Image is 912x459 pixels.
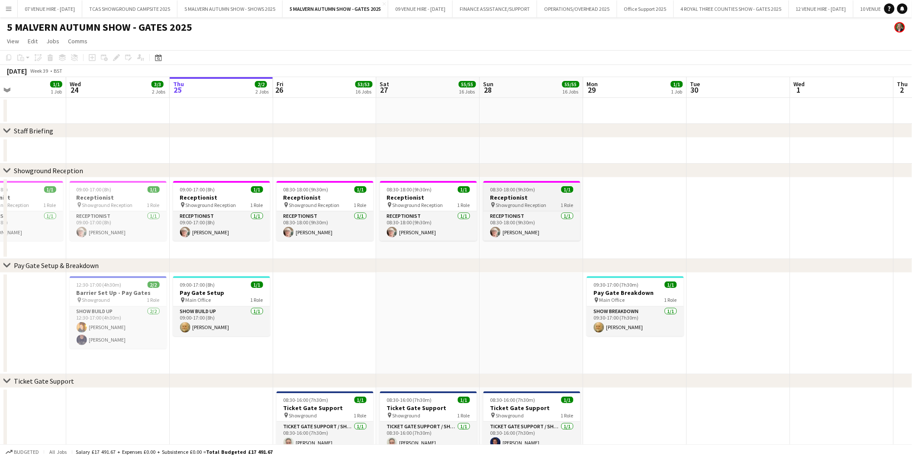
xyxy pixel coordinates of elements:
span: 1 Role [664,297,677,303]
span: 1 Role [251,297,263,303]
div: BST [54,68,62,74]
div: Pay Gate Setup & Breakdown [14,261,99,270]
span: 1 Role [354,202,367,208]
app-job-card: 09:30-17:00 (7h30m)1/1Pay Gate Breakdown Main Office1 RoleShow Breakdown1/109:30-17:00 (7h30m)[PE... [587,276,684,336]
app-card-role: Ticket Gate Support / Show Support1/108:30-16:00 (7h30m)[PERSON_NAME] [380,422,477,451]
h3: Receptionist [277,194,374,201]
span: 53/53 [355,81,373,87]
div: [DATE] [7,67,27,75]
span: Showground Reception [82,202,133,208]
app-job-card: 08:30-16:00 (7h30m)1/1Ticket Gate Support Showground1 RoleTicket Gate Support / Show Support1/108... [380,391,477,451]
button: 07 VENUE HIRE - [DATE] [18,0,82,17]
button: Office Support 2025 [617,0,674,17]
div: 16 Jobs [356,88,372,95]
span: 12:30-17:00 (4h30m) [77,281,122,288]
span: Thu [173,80,184,88]
h1: 5 MALVERN AUTUMN SHOW - GATES 2025 [7,21,192,34]
a: Edit [24,36,41,47]
span: 1/1 [50,81,62,87]
span: 08:30-16:00 (7h30m) [284,397,329,403]
a: Comms [64,36,91,47]
app-card-role: Show Build Up2/212:30-17:00 (4h30m)[PERSON_NAME][PERSON_NAME] [70,307,167,349]
span: Tue [690,80,700,88]
app-user-avatar: Emily Jauncey [895,22,905,32]
span: View [7,37,19,45]
app-job-card: 09:00-17:00 (8h)1/1Receptionist Showground Reception1 RoleReceptionist1/109:00-17:00 (8h)[PERSON_... [70,181,167,241]
app-job-card: 09:00-17:00 (8h)1/1Receptionist Showground Reception1 RoleReceptionist1/109:00-17:00 (8h)[PERSON_... [173,181,270,241]
span: 09:00-17:00 (8h) [180,281,215,288]
button: 4 ROYAL THREE COUNTIES SHOW - GATES 2025 [674,0,789,17]
span: 1/1 [44,186,56,193]
button: 5 MALVERN AUTUMN SHOW - SHOWS 2025 [177,0,283,17]
div: 1 Job [51,88,62,95]
app-job-card: 09:00-17:00 (8h)1/1Pay Gate Setup Main Office1 RoleShow Build Up1/109:00-17:00 (8h)[PERSON_NAME] [173,276,270,336]
span: Week 39 [29,68,50,74]
span: 29 [586,85,598,95]
app-job-card: 08:30-18:00 (9h30m)1/1Receptionist Showground Reception1 RoleReceptionist1/108:30-18:00 (9h30m)[P... [483,181,580,241]
span: 08:30-18:00 (9h30m) [387,186,432,193]
span: 1 Role [458,412,470,419]
span: 1/1 [354,397,367,403]
h3: Ticket Gate Support [380,404,477,412]
span: 2/2 [255,81,267,87]
div: Ticket Gate Support [14,377,74,385]
span: 2 [896,85,908,95]
div: 2 Jobs [152,88,165,95]
span: 1 Role [251,202,263,208]
app-job-card: 08:30-16:00 (7h30m)1/1Ticket Gate Support Showground1 RoleTicket Gate Support / Show Support1/108... [483,391,580,451]
app-card-role: Receptionist1/108:30-18:00 (9h30m)[PERSON_NAME] [483,211,580,241]
div: 08:30-18:00 (9h30m)1/1Receptionist Showground Reception1 RoleReceptionist1/108:30-18:00 (9h30m)[P... [380,181,477,241]
span: Sun [483,80,494,88]
span: 1/1 [148,186,160,193]
div: 2 Jobs [255,88,269,95]
app-card-role: Receptionist1/108:30-18:00 (9h30m)[PERSON_NAME] [277,211,374,241]
span: Showground Reception [186,202,236,208]
div: Salary £17 491.67 + Expenses £0.00 + Subsistence £0.00 = [76,449,273,455]
span: Wed [794,80,805,88]
h3: Pay Gate Setup [173,289,270,297]
a: View [3,36,23,47]
span: Fri [277,80,284,88]
app-card-role: Ticket Gate Support / Show Support1/108:30-16:00 (7h30m)[PERSON_NAME] [277,422,374,451]
app-job-card: 08:30-18:00 (9h30m)1/1Receptionist Showground Reception1 RoleReceptionist1/108:30-18:00 (9h30m)[P... [277,181,374,241]
app-card-role: Show Breakdown1/109:30-17:00 (7h30m)[PERSON_NAME] [587,307,684,336]
span: 25 [172,85,184,95]
span: Wed [70,80,81,88]
span: 08:30-18:00 (9h30m) [490,186,535,193]
span: 09:00-17:00 (8h) [180,186,215,193]
span: Showground [82,297,110,303]
span: 1/1 [458,186,470,193]
span: 30 [689,85,700,95]
span: Main Office [186,297,211,303]
span: 1/1 [251,281,263,288]
span: All jobs [48,449,68,455]
h3: Receptionist [173,194,270,201]
div: Showground Reception [14,166,83,175]
button: FINANCE ASSISTANCE/SUPPORT [453,0,537,17]
app-job-card: 08:30-16:00 (7h30m)1/1Ticket Gate Support Showground1 RoleTicket Gate Support / Show Support1/108... [277,391,374,451]
h3: Barrier Set Up - Pay Gates [70,289,167,297]
span: 24 [68,85,81,95]
app-card-role: Ticket Gate Support / Show Support1/108:30-16:00 (7h30m)[PERSON_NAME] [483,422,580,451]
app-job-card: 12:30-17:00 (4h30m)2/2Barrier Set Up - Pay Gates Showground1 RoleShow Build Up2/212:30-17:00 (4h3... [70,276,167,349]
div: Staff Briefing [14,126,53,135]
div: 16 Jobs [563,88,579,95]
button: 09 VENUE HIRE - [DATE] [388,0,453,17]
span: Jobs [46,37,59,45]
span: 1/1 [458,397,470,403]
span: Showground Reception [289,202,340,208]
h3: Receptionist [380,194,477,201]
app-card-role: Show Build Up1/109:00-17:00 (8h)[PERSON_NAME] [173,307,270,336]
h3: Ticket Gate Support [483,404,580,412]
span: 08:30-16:00 (7h30m) [387,397,432,403]
span: 1 Role [44,202,56,208]
span: 1 Role [147,202,160,208]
